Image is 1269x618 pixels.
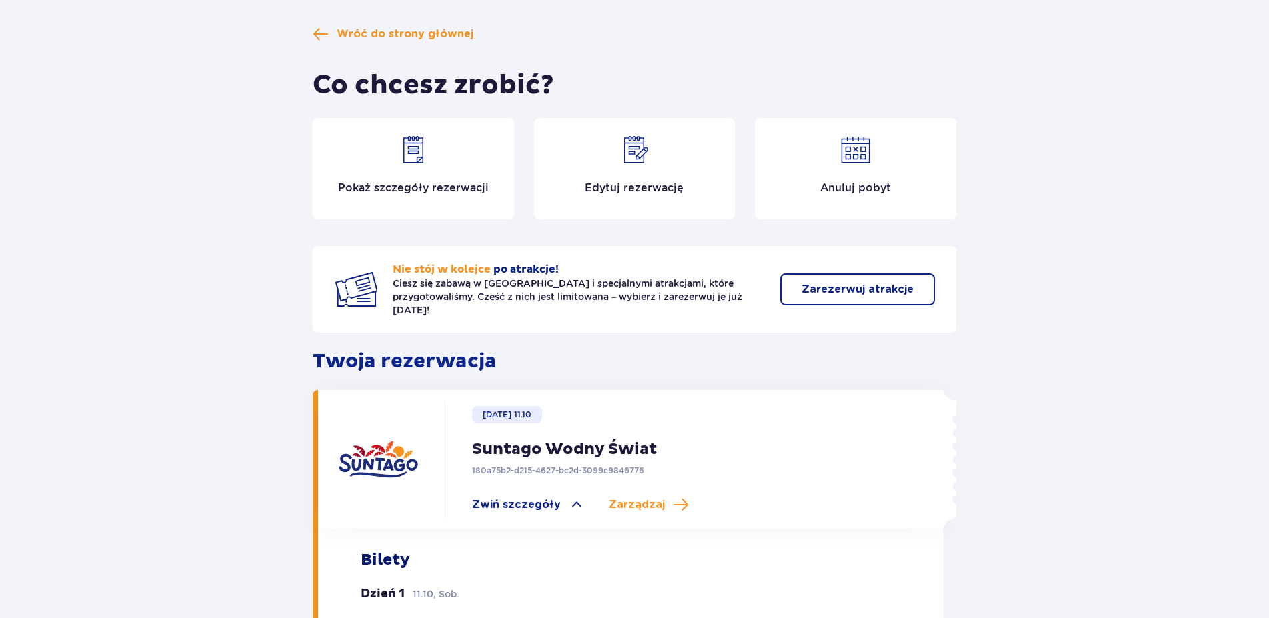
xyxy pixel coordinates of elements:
[493,263,559,276] span: po atrakcje!
[472,497,561,512] span: Zwiń szczegóły
[618,134,650,166] img: Edit reservation icon
[820,181,891,195] p: Anuluj pobyt
[313,26,473,42] a: Wróć do strony głównej
[585,181,684,195] p: Edytuj rezerwację
[393,263,491,276] span: Nie stój w kolejce
[334,268,377,311] img: Two tickets icon
[840,134,872,166] img: Cancel reservation icon
[338,181,489,195] p: Pokaż szczegóły rezerwacji
[609,497,665,512] span: Zarządzaj
[780,273,935,305] button: Zarezerwuj atrakcje
[609,497,689,513] a: Zarządzaj
[361,586,405,602] p: Dzień 1
[337,27,473,41] span: Wróć do strony głównej
[313,349,956,374] p: Twoja rezerwacja
[393,277,764,317] p: Ciesz się zabawą w [GEOGRAPHIC_DATA] i specjalnymi atrakcjami, które przygotowaliśmy. Część z nic...
[472,465,644,477] p: 180a75b2-d215-4627-bc2d-3099e9846776
[361,550,410,570] p: Bilety
[472,497,585,513] a: Zwiń szczegóły
[472,439,657,459] p: Suntago Wodny Świat
[397,134,429,166] img: Show details icon
[338,419,418,499] img: Suntago logo
[413,587,459,601] p: 11.10, Sob.
[483,409,531,421] p: [DATE] 11.10
[802,282,914,297] p: Zarezerwuj atrakcje
[313,69,554,102] h1: Co chcesz zrobić?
